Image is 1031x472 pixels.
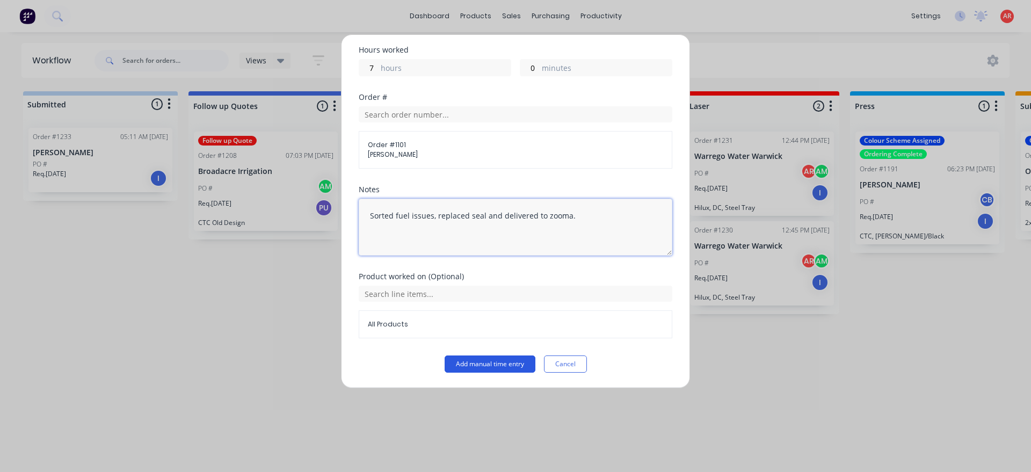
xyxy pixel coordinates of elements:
button: Cancel [544,355,587,373]
input: 0 [520,60,539,76]
div: Product worked on (Optional) [359,273,672,280]
div: Order # [359,93,672,101]
label: hours [381,62,511,76]
label: minutes [542,62,672,76]
span: Order # 1101 [368,140,663,150]
input: Search order number... [359,106,672,122]
div: Hours worked [359,46,672,54]
span: [PERSON_NAME] [368,150,663,159]
div: Notes [359,186,672,193]
input: Search line items... [359,286,672,302]
button: Add manual time entry [445,355,535,373]
span: All Products [368,319,663,329]
input: 0 [359,60,378,76]
textarea: Sorted fuel issues, replaced seal and delivered to zooma. [359,199,672,256]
